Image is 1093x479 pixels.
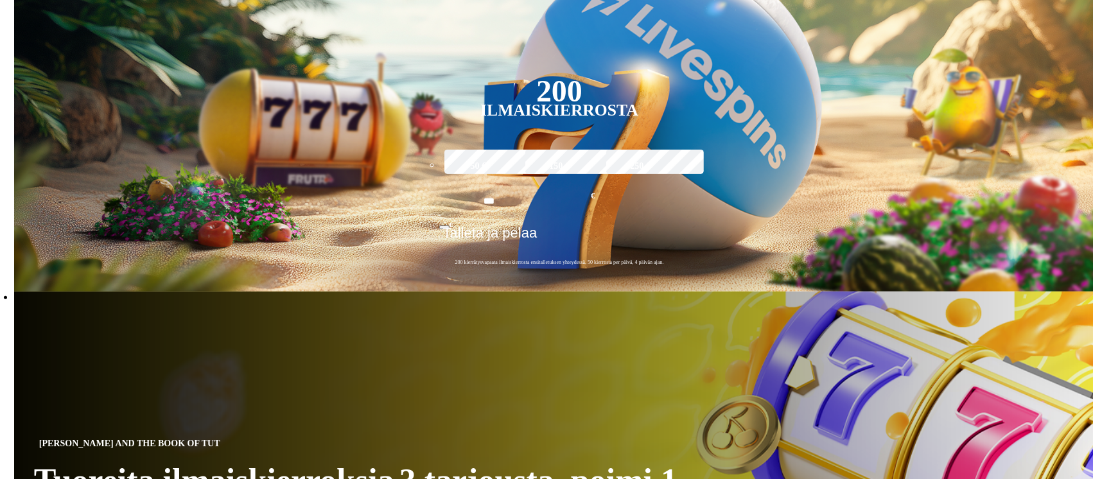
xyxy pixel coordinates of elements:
[439,259,680,266] span: 200 kierrätysvapaata ilmaiskierrosta ensitalletuksen yhteydessä. 50 kierrosta per päivä, 4 päivän...
[603,148,678,185] label: 250 €
[34,436,225,451] span: [PERSON_NAME] and the Book of Tut
[522,148,597,185] label: 150 €
[536,83,582,99] div: 200
[439,224,680,251] button: Talleta ja pelaa
[443,225,538,250] span: Talleta ja pelaa
[441,148,516,185] label: 50 €
[480,103,638,118] div: Ilmaiskierrosta
[450,221,453,229] span: €
[591,190,595,202] span: €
